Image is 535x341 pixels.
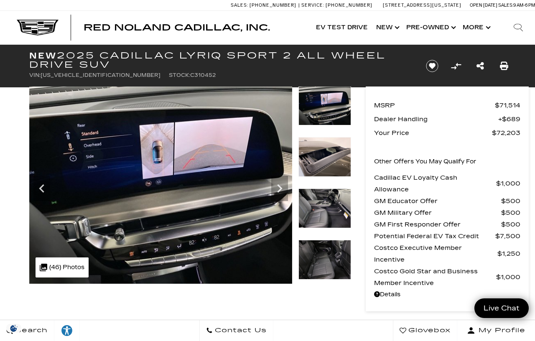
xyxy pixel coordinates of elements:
[450,60,462,72] button: Compare Vehicle
[326,3,372,8] span: [PHONE_NUMBER]
[231,3,248,8] span: Sales:
[84,23,270,33] span: Red Noland Cadillac, Inc.
[374,99,520,111] a: MSRP $71,514
[29,51,412,69] h1: 2025 Cadillac LYRIQ Sport 2 All Wheel Drive SUV
[17,20,59,36] img: Cadillac Dark Logo with Cadillac White Text
[374,195,520,207] a: GM Educator Offer $500
[372,11,402,44] a: New
[374,289,520,300] a: Details
[190,72,216,78] span: C310452
[250,3,296,8] span: [PHONE_NUMBER]
[54,320,80,341] a: Explore your accessibility options
[374,207,501,219] span: GM Military Offer
[84,23,270,32] a: Red Noland Cadillac, Inc.
[374,113,498,125] span: Dealer Handling
[495,99,520,111] span: $71,514
[402,11,459,44] a: Pre-Owned
[29,72,41,78] span: VIN:
[374,113,520,125] a: Dealer Handling $689
[374,195,501,207] span: GM Educator Offer
[502,11,535,44] div: Search
[36,257,89,277] div: (46) Photos
[383,3,461,8] a: [STREET_ADDRESS][US_STATE]
[29,51,57,61] strong: New
[495,230,520,242] span: $7,500
[231,3,298,8] a: Sales: [PHONE_NUMBER]
[374,265,496,289] span: Costco Gold Star and Business Member Incentive
[169,72,190,78] span: Stock:
[406,325,451,336] span: Glovebox
[4,324,23,333] section: Click to Open Cookie Consent Modal
[501,207,520,219] span: $500
[374,156,476,168] p: Other Offers You May Qualify For
[374,219,520,230] a: GM First Responder Offer $500
[498,3,513,8] span: Sales:
[374,172,520,195] a: Cadillac EV Loyalty Cash Allowance $1,000
[41,72,160,78] span: [US_VEHICLE_IDENTIFICATION_NUMBER]
[374,242,520,265] a: Costco Executive Member Incentive $1,250
[298,3,374,8] a: Service: [PHONE_NUMBER]
[301,3,324,8] span: Service:
[374,230,495,242] span: Potential Federal EV Tax Credit
[498,113,520,125] span: $689
[374,127,492,139] span: Your Price
[497,248,520,260] span: $1,250
[374,99,495,111] span: MSRP
[496,271,520,283] span: $1,000
[475,325,525,336] span: My Profile
[492,127,520,139] span: $72,203
[4,324,23,333] img: Opt-Out Icon
[479,303,524,313] span: Live Chat
[374,207,520,219] a: GM Military Offer $500
[271,176,288,201] div: Next
[470,3,497,8] span: Open [DATE]
[496,178,520,189] span: $1,000
[298,240,351,280] img: New 2025 Nimbus Metallic Cadillac Sport 2 image 28
[457,320,535,341] button: Open user profile menu
[298,188,351,228] img: New 2025 Nimbus Metallic Cadillac Sport 2 image 27
[476,60,484,72] a: Share this New 2025 Cadillac LYRIQ Sport 2 All Wheel Drive SUV
[54,324,79,337] div: Explore your accessibility options
[501,195,520,207] span: $500
[33,176,50,201] div: Previous
[374,219,501,230] span: GM First Responder Offer
[423,59,441,73] button: Save vehicle
[374,127,520,139] a: Your Price $72,203
[374,230,520,242] a: Potential Federal EV Tax Credit $7,500
[513,3,535,8] span: 9 AM-6 PM
[213,325,267,336] span: Contact Us
[13,325,48,336] span: Search
[374,265,520,289] a: Costco Gold Star and Business Member Incentive $1,000
[374,242,497,265] span: Costco Executive Member Incentive
[374,172,496,195] span: Cadillac EV Loyalty Cash Allowance
[312,11,372,44] a: EV Test Drive
[393,320,457,341] a: Glovebox
[500,60,508,72] a: Print this New 2025 Cadillac LYRIQ Sport 2 All Wheel Drive SUV
[298,86,351,126] img: New 2025 Nimbus Metallic Cadillac Sport 2 image 25
[459,11,493,44] button: More
[199,320,273,341] a: Contact Us
[501,219,520,230] span: $500
[29,87,292,284] img: New 2025 Nimbus Metallic Cadillac Sport 2 image 25
[474,298,529,318] a: Live Chat
[298,137,351,177] img: New 2025 Nimbus Metallic Cadillac Sport 2 image 26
